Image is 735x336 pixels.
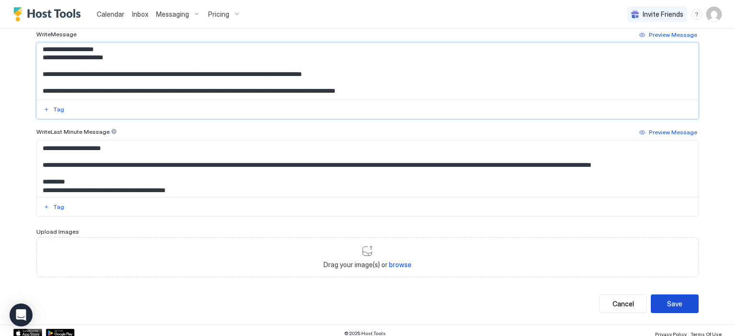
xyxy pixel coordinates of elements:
[13,7,85,22] a: Host Tools Logo
[37,141,698,197] textarea: Input Field
[42,201,66,213] button: Tag
[36,128,110,135] span: Write Last Minute Message
[37,43,698,99] textarea: Input Field
[649,128,697,137] div: Preview Message
[649,31,697,39] div: Preview Message
[36,228,79,235] span: Upload Images
[706,7,722,22] div: User profile
[132,9,148,19] a: Inbox
[53,105,64,114] div: Tag
[53,203,64,211] div: Tag
[97,10,124,18] span: Calendar
[323,260,412,269] span: Drag your image(s) or
[638,127,699,138] button: Preview Message
[36,31,77,38] span: Write Message
[612,299,634,309] div: Cancel
[208,10,229,19] span: Pricing
[156,10,189,19] span: Messaging
[132,10,148,18] span: Inbox
[691,9,702,20] div: menu
[638,29,699,41] button: Preview Message
[42,104,66,115] button: Tag
[667,299,682,309] div: Save
[651,294,699,313] button: Save
[389,260,412,269] span: browse
[643,10,683,19] span: Invite Friends
[10,303,33,326] div: Open Intercom Messenger
[599,294,647,313] button: Cancel
[97,9,124,19] a: Calendar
